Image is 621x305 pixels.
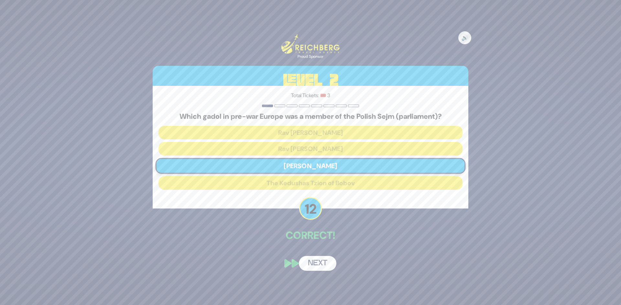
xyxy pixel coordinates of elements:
[158,142,463,156] button: Rav [PERSON_NAME]
[158,126,463,139] button: Rav [PERSON_NAME]
[158,92,463,99] p: Total Tickets: 🎟️ 3
[299,256,336,271] button: Next
[153,66,468,95] h3: Level 2
[281,34,340,53] img: Reichberg Travel
[156,158,466,174] button: [PERSON_NAME]
[299,197,322,220] p: 12
[281,54,340,59] div: Proud Sponsor
[153,228,468,243] p: Correct!
[158,112,463,121] h5: Which gadol in pre-war Europe was a member of the Polish Sejm (parliament)?
[458,31,471,44] button: 🔊
[158,176,463,190] button: The Kedushas Tzion of Bobov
